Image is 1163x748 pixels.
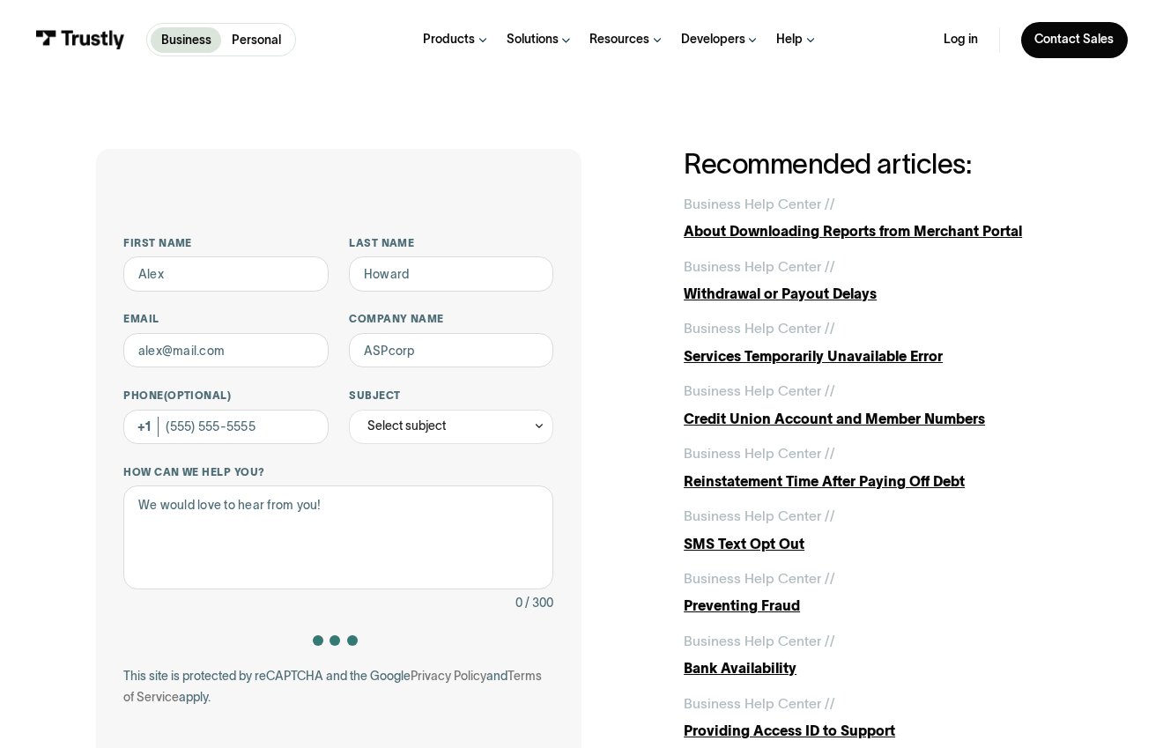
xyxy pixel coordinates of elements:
[349,236,553,250] label: Last name
[515,593,522,614] div: 0
[161,31,211,49] p: Business
[830,568,835,589] div: /
[684,381,1067,429] a: Business Help Center //Credit Union Account and Member Numbers
[830,318,835,339] div: /
[830,256,835,278] div: /
[830,631,835,652] div: /
[367,416,446,437] div: Select subject
[830,443,835,464] div: /
[684,506,830,527] div: Business Help Center /
[349,312,553,326] label: Company name
[221,27,292,53] a: Personal
[525,593,553,614] div: / 300
[123,669,542,704] a: Terms of Service
[684,221,1067,242] div: About Downloading Reports from Merchant Portal
[681,32,745,48] div: Developers
[830,506,835,527] div: /
[684,596,1067,617] div: Preventing Fraud
[411,669,486,683] a: Privacy Policy
[164,389,232,401] span: (Optional)
[684,658,1067,679] div: Bank Availability
[123,389,328,403] label: Phone
[776,32,803,48] div: Help
[349,256,553,291] input: Howard
[684,721,1067,742] div: Providing Access ID to Support
[123,236,328,250] label: First name
[684,631,830,652] div: Business Help Center /
[123,410,328,444] input: (555) 555-5555
[151,27,222,53] a: Business
[684,194,830,215] div: Business Help Center /
[944,32,978,48] a: Log in
[684,568,830,589] div: Business Help Center /
[684,256,1067,305] a: Business Help Center //Withdrawal or Payout Delays
[684,631,1067,679] a: Business Help Center //Bank Availability
[684,409,1067,430] div: Credit Union Account and Member Numbers
[123,465,553,479] label: How can we help you?
[684,318,1067,367] a: Business Help Center //Services Temporarily Unavailable Error
[232,31,281,49] p: Personal
[1021,22,1129,59] a: Contact Sales
[684,506,1067,554] a: Business Help Center //SMS Text Opt Out
[684,318,830,339] div: Business Help Center /
[423,32,475,48] div: Products
[349,389,553,403] label: Subject
[123,333,328,367] input: alex@mail.com
[830,381,835,402] div: /
[684,194,1067,242] a: Business Help Center //About Downloading Reports from Merchant Portal
[349,333,553,367] input: ASPcorp
[123,312,328,326] label: Email
[507,32,559,48] div: Solutions
[684,256,830,278] div: Business Help Center /
[684,346,1067,367] div: Services Temporarily Unavailable Error
[684,693,1067,742] a: Business Help Center //Providing Access ID to Support
[35,30,125,49] img: Trustly Logo
[830,194,835,215] div: /
[684,284,1067,305] div: Withdrawal or Payout Delays
[684,471,1067,492] div: Reinstatement Time After Paying Off Debt
[1034,32,1114,48] div: Contact Sales
[684,693,830,715] div: Business Help Center /
[684,443,830,464] div: Business Help Center /
[123,256,328,291] input: Alex
[123,666,553,707] div: This site is protected by reCAPTCHA and the Google and apply.
[684,443,1067,492] a: Business Help Center //Reinstatement Time After Paying Off Debt
[684,381,830,402] div: Business Help Center /
[589,32,649,48] div: Resources
[830,693,835,715] div: /
[684,149,1067,180] h2: Recommended articles:
[684,568,1067,617] a: Business Help Center //Preventing Fraud
[684,534,1067,555] div: SMS Text Opt Out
